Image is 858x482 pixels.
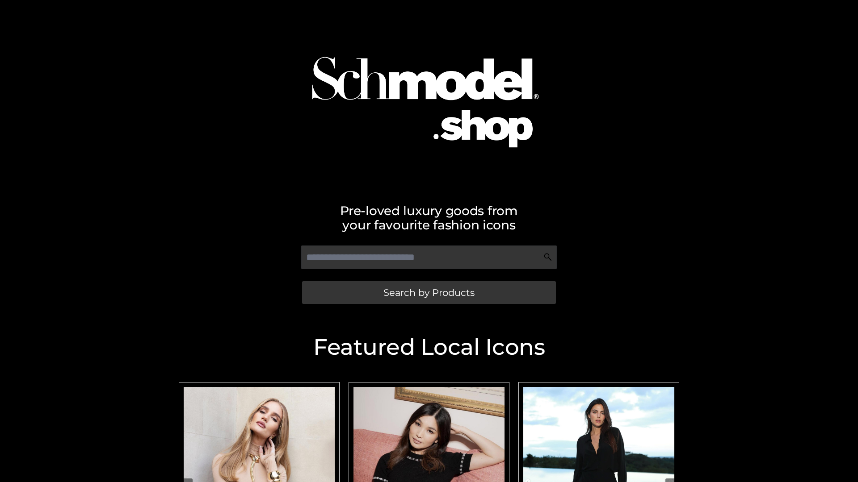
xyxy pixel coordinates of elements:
a: Search by Products [302,281,556,304]
span: Search by Products [383,288,475,297]
h2: Pre-loved luxury goods from your favourite fashion icons [174,204,684,232]
img: Search Icon [543,253,552,262]
h2: Featured Local Icons​ [174,336,684,358]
